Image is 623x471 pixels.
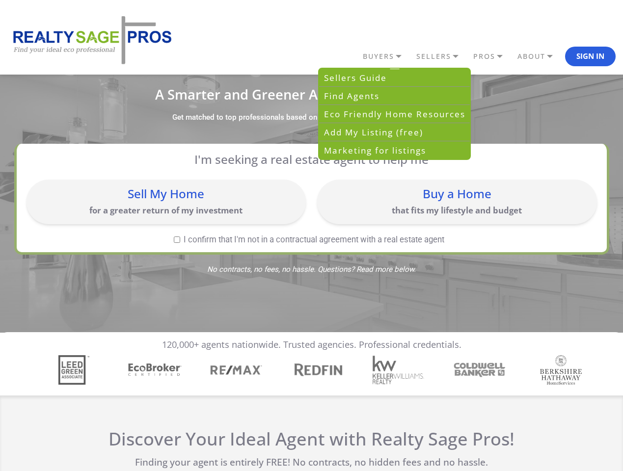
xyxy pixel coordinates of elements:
div: 4 / 7 [295,361,347,379]
h1: A Smarter and Greener Approach to Real Estate. [14,88,609,101]
label: I confirm that I'm not in a contractual agreement with a real estate agent [27,235,592,244]
p: 120,000+ agents nationwide. Trusted agencies. Professional credentials. [162,340,461,350]
img: Sponsor Logo: Coldwell Banker [452,361,508,379]
h2: Discover Your Ideal Agent with Realty Sage Pros! [107,428,516,449]
a: Sellers Guide [319,69,470,87]
a: PROS [471,48,515,65]
div: 6 / 7 [457,361,510,379]
label: Get matched to top professionals based on your unique real estate needs [172,113,416,123]
a: Find Agents [319,87,470,105]
a: Eco Friendly Home Resources [319,105,470,123]
a: Add My Listing (free) [319,123,470,141]
span: No contracts, no fees, no hassle. Questions? Read more below. [14,266,609,273]
button: Sign In [565,47,616,66]
p: I'm seeking a real estate agent to help me [39,152,584,166]
p: that fits my lifestyle and budget [322,205,592,216]
img: Sponsor Logo: Berkshire Hathaway [540,355,582,385]
a: ABOUT [515,48,565,65]
div: Buy a Home [322,188,592,200]
p: Finding your agent is entirely FREE! No contracts, no hidden fees and no hassle. [107,457,516,468]
img: Sponsor Logo: Ecobroker [127,362,183,378]
div: 2 / 7 [133,362,185,378]
a: Marketing for listings [319,141,470,159]
div: BUYERS [318,68,471,160]
img: Sponsor Logo: Keller Williams Realty [372,355,425,385]
a: BUYERS [360,48,414,65]
img: Sponsor Logo: Redfin [289,361,346,379]
img: Sponsor Logo: Leed Green Associate [58,355,89,385]
div: 7 / 7 [538,355,591,385]
p: for a greater return of my investment [31,205,301,216]
input: I confirm that I'm not in a contractual agreement with a real estate agent [174,236,180,243]
div: 3 / 7 [214,355,266,385]
div: 1 / 7 [51,355,104,385]
div: 5 / 7 [376,355,429,385]
img: Sponsor Logo: Remax [210,355,262,385]
img: REALTY SAGE PROS [7,15,174,66]
a: SELLERS [414,48,471,65]
div: Sell My Home [31,188,301,200]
